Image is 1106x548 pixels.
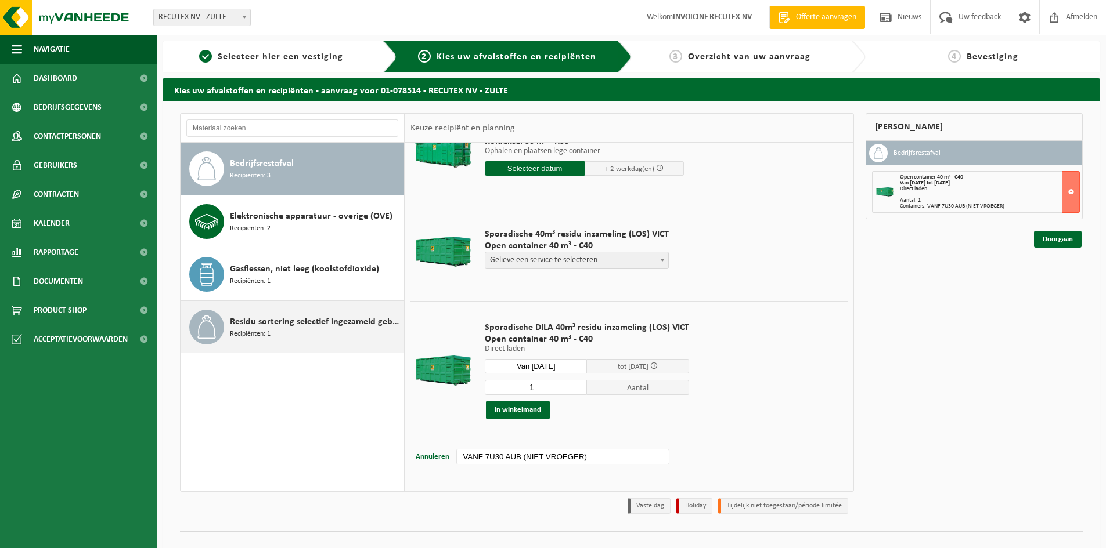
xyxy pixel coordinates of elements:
li: Vaste dag [628,498,671,514]
button: Residu sortering selectief ingezameld gebruikt textiel (verlaagde heffing) Recipiënten: 1 [181,301,404,353]
input: Selecteer datum [485,161,585,176]
span: Gelieve een service te selecteren [485,252,668,268]
span: 3 [669,50,682,63]
input: bv. C10-005 [456,449,669,464]
strong: Van [DATE] tot [DATE] [900,180,950,186]
span: 4 [948,50,961,63]
span: Recipiënten: 1 [230,276,271,287]
li: Holiday [676,498,712,514]
span: Elektronische apparatuur - overige (OVE) [230,209,392,223]
span: Sporadische 40m³ residu inzameling (LOS) VICT [485,228,669,240]
button: Annuleren [415,449,451,465]
span: Overzicht van uw aanvraag [688,52,810,61]
span: Gelieve een service te selecteren [485,252,669,269]
a: Offerte aanvragen [769,6,865,29]
span: RECUTEX NV - ZULTE [154,9,250,26]
span: Kies uw afvalstoffen en recipiënten [437,52,596,61]
span: Selecteer hier een vestiging [218,52,343,61]
div: [PERSON_NAME] [866,113,1083,141]
div: Keuze recipiënt en planning [405,114,521,143]
span: Dashboard [34,64,77,93]
input: Selecteer datum [485,359,587,373]
span: Offerte aanvragen [793,12,859,23]
span: Aantal [587,380,689,395]
h2: Kies uw afvalstoffen en recipiënten - aanvraag voor 01-078514 - RECUTEX NV - ZULTE [163,78,1100,101]
span: tot [DATE] [618,363,649,371]
span: Sporadische DILA 40m³ residu inzameling (LOS) VICT [485,322,689,333]
span: Contactpersonen [34,122,101,151]
span: Documenten [34,267,83,296]
span: 2 [418,50,431,63]
span: Open container 40 m³ - C40 [900,174,963,180]
span: Gebruikers [34,151,77,180]
div: Containers: VANF 7U30 AUB (NIET VROEGER) [900,204,1079,209]
input: Materiaal zoeken [186,119,398,137]
li: Tijdelijk niet toegestaan/période limitée [718,498,848,514]
span: Bedrijfsrestafval [230,157,294,170]
span: Kalender [34,209,70,238]
a: Doorgaan [1034,231,1082,248]
a: 1Selecteer hier een vestiging [168,50,374,64]
span: Open container 40 m³ - C40 [485,240,669,252]
button: Bedrijfsrestafval Recipiënten: 3 [181,143,404,195]
p: Direct laden [485,345,689,353]
span: Recipiënten: 3 [230,170,271,182]
h3: Bedrijfsrestafval [894,144,941,162]
span: + 2 werkdag(en) [605,165,654,173]
span: Bevestiging [967,52,1018,61]
span: Product Shop [34,296,87,325]
strong: INVOICINF RECUTEX NV [673,13,752,21]
span: Acceptatievoorwaarden [34,325,128,354]
span: Contracten [34,180,79,209]
span: Recipiënten: 2 [230,223,271,234]
span: 1 [199,50,212,63]
span: RECUTEX NV - ZULTE [153,9,251,26]
span: Bedrijfsgegevens [34,93,102,122]
span: Navigatie [34,35,70,64]
p: Ophalen en plaatsen lege container [485,147,684,155]
span: Residu sortering selectief ingezameld gebruikt textiel (verlaagde heffing) [230,315,401,329]
button: Elektronische apparatuur - overige (OVE) Recipiënten: 2 [181,195,404,248]
span: Rapportage [34,238,78,267]
div: Direct laden [900,186,1079,192]
span: Open container 40 m³ - C40 [485,333,689,345]
span: Recipiënten: 1 [230,329,271,340]
button: In winkelmand [486,401,550,419]
span: Gasflessen, niet leeg (koolstofdioxide) [230,262,379,276]
button: Gasflessen, niet leeg (koolstofdioxide) Recipiënten: 1 [181,248,404,301]
div: Aantal: 1 [900,198,1079,204]
span: Annuleren [416,453,449,460]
